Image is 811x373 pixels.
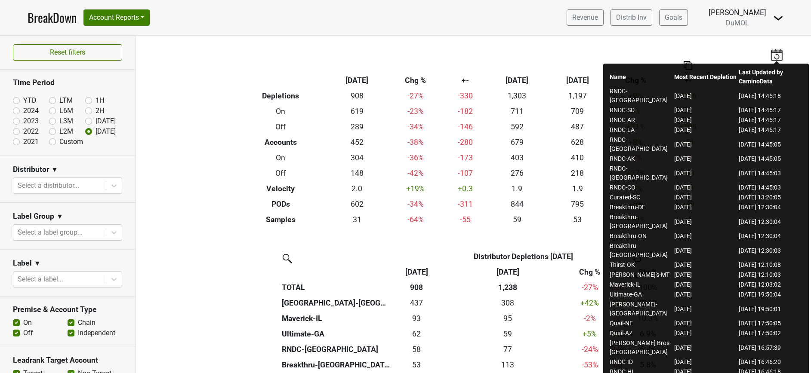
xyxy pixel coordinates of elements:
[13,356,122,365] h3: Leadrank Target Account
[674,164,738,183] td: [DATE]
[567,9,604,26] a: Revenue
[387,212,444,227] td: -64 %
[674,67,738,86] th: Most Recent Depletion
[392,357,441,373] td: 53.002
[738,183,803,193] td: [DATE] 14:45:03
[609,300,674,318] td: [PERSON_NAME]-[GEOGRAPHIC_DATA]
[674,154,738,164] td: [DATE]
[574,326,605,342] td: +5 %
[13,212,54,221] h3: Label Group
[327,119,387,135] td: 289
[441,311,574,326] th: 95.333
[609,183,674,193] td: RNDC-CO
[574,342,605,357] td: -24 %
[674,241,738,260] td: [DATE]
[78,328,115,338] label: Independent
[738,241,803,260] td: [DATE] 12:30:03
[609,212,674,231] td: Breakthru-[GEOGRAPHIC_DATA]
[609,270,674,280] td: [PERSON_NAME]'s-MT
[23,137,39,147] label: 2021
[280,311,392,326] th: Maverick-IL
[674,105,738,115] td: [DATE]
[770,49,783,61] img: last_updated_date
[547,165,607,181] td: 218
[609,318,674,328] td: Quail-NE
[327,88,387,104] td: 908
[444,119,487,135] td: -146
[574,264,605,280] th: Chg %: activate to sort column ascending
[487,88,547,104] td: 1,303
[13,165,49,174] h3: Distributor
[392,295,441,311] td: 437
[574,311,605,326] td: -2 %
[441,295,574,311] th: 307.832
[738,164,803,183] td: [DATE] 14:45:03
[394,297,439,309] div: 437
[674,183,738,193] td: [DATE]
[487,150,547,165] td: 403
[13,259,32,268] h3: Label
[327,196,387,212] td: 602
[392,342,441,357] td: 58.332
[674,125,738,135] td: [DATE]
[609,105,674,115] td: RNDC-SD
[609,328,674,338] td: Quail-AZ
[23,106,39,116] label: 2024
[674,338,738,357] td: [DATE]
[547,88,607,104] td: 1,197
[659,9,688,26] a: Goals
[738,125,803,135] td: [DATE] 14:45:17
[327,135,387,150] td: 452
[609,338,674,357] td: [PERSON_NAME] Bros-[GEOGRAPHIC_DATA]
[441,264,574,280] th: Aug '24: activate to sort column ascending
[444,165,487,181] td: -107
[674,328,738,338] td: [DATE]
[609,280,674,290] td: Maverick-IL
[609,357,674,367] td: RNDC-ID
[609,86,674,105] td: RNDC-[GEOGRAPHIC_DATA]
[547,181,607,196] td: 1.9
[441,357,574,373] th: 113.166
[582,283,598,292] span: -27%
[738,212,803,231] td: [DATE] 12:30:04
[738,154,803,164] td: [DATE] 14:45:05
[392,311,441,326] td: 93.165
[444,104,487,119] td: -182
[547,150,607,165] td: 410
[738,318,803,328] td: [DATE] 17:50:05
[609,164,674,183] td: RNDC-[GEOGRAPHIC_DATA]
[23,116,39,126] label: 2023
[609,67,674,86] th: Name
[674,231,738,241] td: [DATE]
[387,165,444,181] td: -42 %
[674,193,738,202] td: [DATE]
[59,95,73,106] label: LTM
[234,135,327,150] th: Accounts
[674,280,738,290] td: [DATE]
[392,280,441,295] th: 908
[234,88,327,104] th: Depletions
[738,270,803,280] td: [DATE] 12:10:03
[738,300,803,318] td: [DATE] 19:50:01
[773,13,783,23] img: Dropdown Menu
[78,318,96,328] label: Chain
[574,295,605,311] td: +42 %
[280,280,392,295] th: TOTAL
[23,95,37,106] label: YTD
[443,313,572,324] div: 95
[611,9,652,26] a: Distrib Inv
[280,264,392,280] th: &nbsp;: activate to sort column ascending
[443,359,572,370] div: 113
[738,67,803,86] th: Last Updated by CaminoData
[487,73,547,88] th: [DATE]
[609,231,674,241] td: Breakthru-ON
[280,295,392,311] th: [GEOGRAPHIC_DATA]-[GEOGRAPHIC_DATA]
[674,357,738,367] td: [DATE]
[674,115,738,125] td: [DATE]
[609,260,674,270] td: Thirst-OK
[394,313,439,324] div: 93
[56,211,63,222] span: ▼
[443,328,572,339] div: 59
[234,150,327,165] th: On
[674,212,738,231] td: [DATE]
